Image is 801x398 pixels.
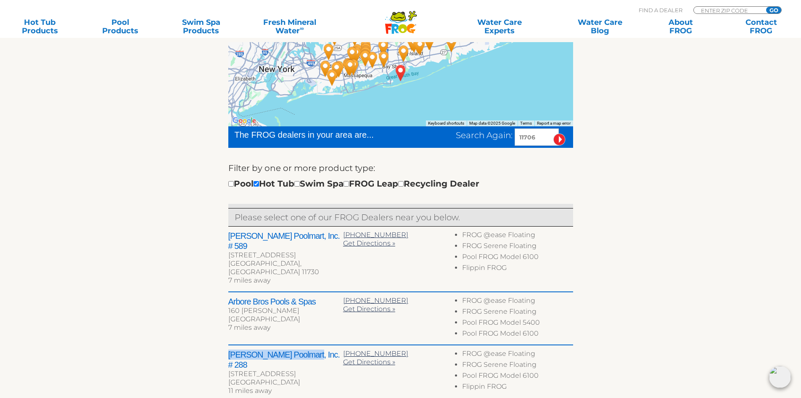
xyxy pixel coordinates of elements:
div: Hot Shots Hot Tubs & Spas - 13 miles away. [356,47,375,69]
a: Fresh MineralWater∞ [250,18,329,35]
h2: Arbore Bros Pools & Spas [228,296,343,307]
li: Pool FROG Model 6100 [462,371,573,382]
div: The Hot Tub Factory - Bellmore - 18 miles away. [339,56,359,78]
li: FROG Serene Floating [462,361,573,371]
a: Water CareExperts [449,18,550,35]
div: Leslie's Poolmart, Inc. # 589 - 7 miles away. [394,42,413,65]
li: FROG @ease Floating [462,296,573,307]
button: Keyboard shortcuts [428,120,464,126]
input: Zip Code Form [700,7,757,14]
div: Pool Hot Tub Swim Spa FROG Leap Recycling Dealer [228,177,479,190]
div: Backyard Masters - Farmingdale - 13 miles away. [356,43,375,66]
a: ContactFROG [730,18,793,35]
li: Pool FROG Model 6100 [462,253,573,264]
a: Report a map error [537,121,571,126]
span: Map data ©2025 Google [469,121,515,126]
div: Leslie's Poolmart, Inc. # 910 - 14 miles away. [356,42,375,65]
span: 11 miles away [228,387,272,395]
div: [GEOGRAPHIC_DATA] [228,378,343,387]
div: Leslie's Poolmart Inc # 188 - 26 miles away. [316,57,335,80]
a: Get Directions » [343,239,395,247]
div: Leslie's Poolmart Inc # 279 - 16 miles away. [344,56,363,78]
a: [PHONE_NUMBER] [343,231,408,239]
p: Please select one of our FROG Dealers near you below. [235,211,567,224]
span: 7 miles away [228,276,270,284]
a: [PHONE_NUMBER] [343,350,408,358]
a: [PHONE_NUMBER] [343,296,408,305]
div: Leslie's Poolmart Inc # 35 - 18 miles away. [343,43,362,66]
a: Terms (opens in new tab) [520,121,532,126]
div: Paco Pools & Spas - 22 miles away. [327,59,346,81]
div: Leslie's Poolmart Inc # 379 - 11 miles away. [363,48,382,71]
div: The FROG dealers in your area are... [235,128,404,141]
div: [GEOGRAPHIC_DATA] [228,315,343,323]
div: 160 [PERSON_NAME] [228,307,343,315]
h2: [PERSON_NAME] Poolmart, Inc. # 589 [228,231,343,251]
span: Search Again: [456,130,513,140]
a: Open this area in Google Maps (opens a new window) [230,115,258,126]
div: Costello's Hearth & Spa - Farmingdale - 13 miles away. [356,46,375,69]
div: [STREET_ADDRESS] [228,370,343,378]
div: Leslie's Poolmart, Inc. # 746 - 26 miles away. [319,40,338,63]
div: Arbore Bros Pools & Spas - 7 miles away. [374,48,394,70]
li: Flippin FROG [462,264,573,275]
li: FROG Serene Floating [462,307,573,318]
div: [GEOGRAPHIC_DATA], [GEOGRAPHIC_DATA] 11730 [228,259,343,276]
div: Leslie's Poolmart Inc # 1069 - 21 miles away. [329,58,349,80]
li: FROG @ease Floating [462,350,573,361]
a: Swim SpaProducts [170,18,233,35]
div: Poolmasters / Pool & Spa Solutions - 18 miles away. [338,55,358,77]
input: Submit [553,134,566,146]
sup: ∞ [300,25,304,32]
img: Google [230,115,258,126]
a: Get Directions » [343,358,395,366]
li: FROG @ease Floating [462,231,573,242]
label: Filter by one or more product type: [228,161,375,175]
input: GO [766,7,781,13]
a: PoolProducts [89,18,152,35]
div: BAY SHORE, NY 11706 [391,61,410,84]
li: Pool FROG Model 5400 [462,318,573,329]
div: Costello's Hearth & Spa - Bellmore - 17 miles away. [341,56,360,79]
div: Costello's Hearth & Spa - Island Park - 24 miles away. [323,66,342,89]
a: Get Directions » [343,305,395,313]
img: openIcon [769,366,791,388]
p: Find A Dealer [639,6,682,14]
a: Water CareBlog [568,18,631,35]
div: Leslie's Poolmart, Inc. # 588 - 20 miles away. [442,32,461,55]
a: AboutFROG [649,18,712,35]
span: 7 miles away [228,323,270,331]
li: FROG Serene Floating [462,242,573,253]
li: Pool FROG Model 6100 [462,329,573,340]
h2: [PERSON_NAME] Poolmart, Inc. # 288 [228,350,343,370]
div: Leslie's Poolmart, Inc. # 95 - 11 miles away. [410,35,430,58]
li: Flippin FROG [462,382,573,393]
div: Brothers 3 Pools - 16 miles away. [346,43,366,66]
div: [STREET_ADDRESS] [228,251,343,259]
a: Hot TubProducts [8,18,71,35]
